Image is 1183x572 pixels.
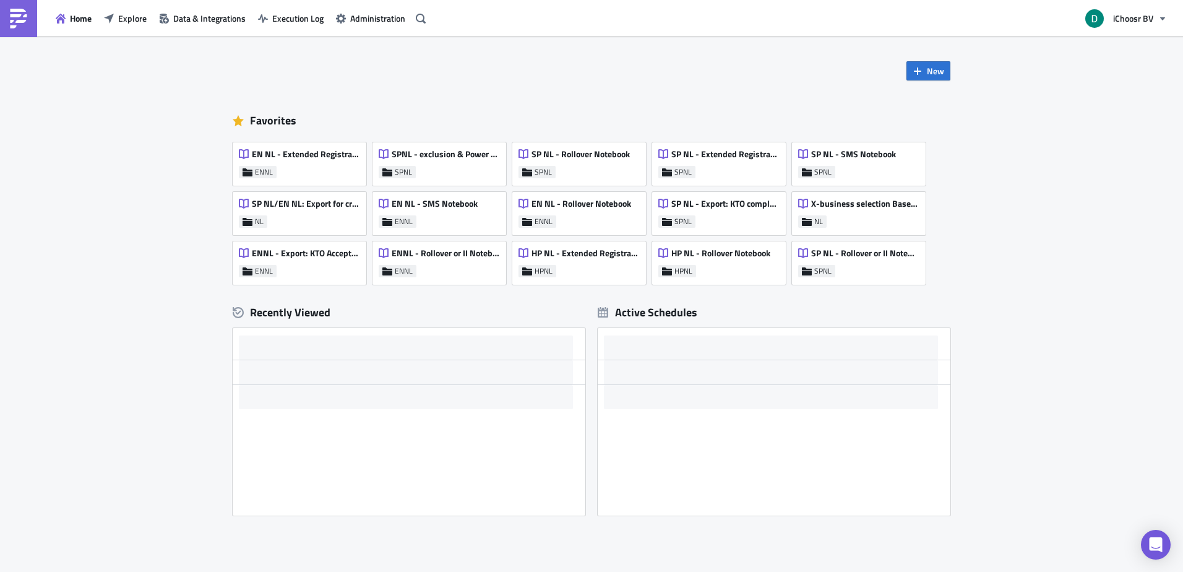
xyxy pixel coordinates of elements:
span: Execution Log [272,12,324,25]
span: SP NL - Rollover or II Notebook [811,248,919,259]
div: Active Schedules [598,305,697,319]
span: ENNL [535,217,553,227]
a: SP NL - Export: KTO completed/declined #4000 for VEHSPNL [652,186,792,235]
span: SPNL [535,167,552,177]
span: ENNL - Export: KTO Accepted #4000 for VEH [252,248,359,259]
span: SPNL [814,167,832,177]
img: PushMetrics [9,9,28,28]
a: EN NL - Extended Registrations exportENNL [233,136,372,186]
span: SP NL - SMS Notebook [811,149,896,160]
span: SPNL [814,266,832,276]
span: ENNL [255,266,273,276]
a: SP NL - SMS NotebookSPNL [792,136,932,186]
span: NL [814,217,823,227]
span: SP NL/EN NL: Export for cross check with CRM VEH [252,198,359,209]
button: Administration [330,9,411,28]
span: Administration [350,12,405,25]
div: Favorites [233,111,950,130]
span: EN NL - Rollover Notebook [531,198,631,209]
span: SPNL [674,217,692,227]
span: NL [255,217,264,227]
span: SP NL - Export: KTO completed/declined #4000 for VEH [671,198,779,209]
span: Explore [118,12,147,25]
span: SPNL - exclusion & Power back to grid list [392,149,499,160]
button: Execution Log [252,9,330,28]
button: Home [49,9,98,28]
span: iChoosr BV [1113,12,1153,25]
span: SPNL [674,167,692,177]
span: Data & Integrations [173,12,246,25]
span: ENNL [255,167,273,177]
button: Data & Integrations [153,9,252,28]
button: iChoosr BV [1078,5,1174,32]
div: Open Intercom Messenger [1141,530,1171,560]
a: HP NL - Rollover NotebookHPNL [652,235,792,285]
a: SP NL - Rollover NotebookSPNL [512,136,652,186]
span: New [927,64,944,77]
a: ENNL - Export: KTO Accepted #4000 for VEHENNL [233,235,372,285]
span: HP NL - Rollover Notebook [671,248,770,259]
a: SP NL - Rollover or II NotebookSPNL [792,235,932,285]
a: SP NL - Extended Registrations exportSPNL [652,136,792,186]
a: X-business selection Base from ENNLNL [792,186,932,235]
a: EN NL - SMS NotebookENNL [372,186,512,235]
span: HP NL - Extended Registrations export [531,248,639,259]
span: EN NL - SMS Notebook [392,198,478,209]
span: SPNL [395,167,412,177]
span: HPNL [535,266,553,276]
span: ENNL [395,217,413,227]
a: SPNL - exclusion & Power back to grid listSPNL [372,136,512,186]
div: Recently Viewed [233,303,585,322]
img: Avatar [1084,8,1105,29]
span: EN NL - Extended Registrations export [252,149,359,160]
span: ENNL - Rollover or II Notebook [392,248,499,259]
a: EN NL - Rollover NotebookENNL [512,186,652,235]
span: ENNL [395,266,413,276]
span: X-business selection Base from ENNL [811,198,919,209]
a: SP NL/EN NL: Export for cross check with CRM VEHNL [233,186,372,235]
span: SP NL - Rollover Notebook [531,149,630,160]
span: HPNL [674,266,692,276]
button: Explore [98,9,153,28]
span: SP NL - Extended Registrations export [671,149,779,160]
a: ENNL - Rollover or II NotebookENNL [372,235,512,285]
span: Home [70,12,92,25]
a: HP NL - Extended Registrations exportHPNL [512,235,652,285]
button: New [906,61,950,80]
